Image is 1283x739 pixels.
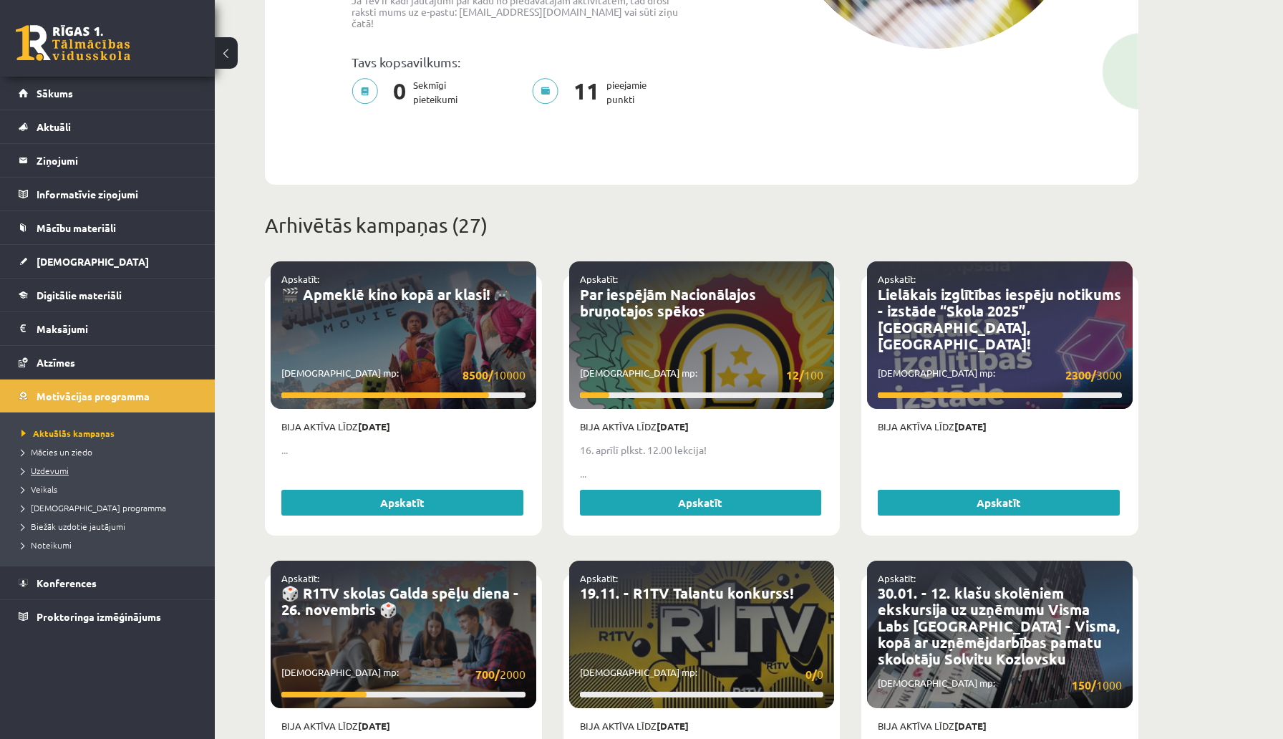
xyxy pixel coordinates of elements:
strong: 700/ [475,667,500,682]
a: Lielākais izglītības iespēju notikums - izstāde “Skola 2025” [GEOGRAPHIC_DATA], [GEOGRAPHIC_DATA]! [878,285,1121,353]
p: [DEMOGRAPHIC_DATA] mp: [281,366,526,384]
a: Veikals [21,483,200,496]
strong: 16. aprīlī plkst. 12.00 lekcija! [580,443,707,456]
span: 100 [786,366,823,384]
a: Motivācijas programma [19,380,197,412]
strong: [DATE] [657,720,689,732]
p: Bija aktīva līdz [878,719,1122,733]
p: Tavs kopsavilkums: [352,54,691,69]
a: Apskatīt: [878,572,916,584]
p: Bija aktīva līdz [580,719,824,733]
p: ... [580,466,824,481]
span: [DEMOGRAPHIC_DATA] programma [21,502,166,513]
span: Veikals [21,483,57,495]
a: Noteikumi [21,538,200,551]
p: Sekmīgi pieteikumi [352,78,466,107]
span: 2000 [475,665,526,683]
a: 19.11. - R1TV Talantu konkurss! [580,584,793,602]
span: Biežāk uzdotie jautājumi [21,521,125,532]
strong: 0/ [805,667,817,682]
a: Ziņojumi [19,144,197,177]
strong: 12/ [786,367,804,382]
span: 11 [566,78,606,107]
a: [DEMOGRAPHIC_DATA] programma [21,501,200,514]
span: Aktuālās kampaņas [21,428,115,439]
a: Uzdevumi [21,464,200,477]
p: [DEMOGRAPHIC_DATA] mp: [878,366,1122,384]
span: Atzīmes [37,356,75,369]
a: Konferences [19,566,197,599]
a: Apskatīt [878,490,1120,516]
a: Aktuālās kampaņas [21,427,200,440]
a: Apskatīt: [281,273,319,285]
a: Maksājumi [19,312,197,345]
p: [DEMOGRAPHIC_DATA] mp: [580,665,824,683]
strong: [DATE] [358,720,390,732]
span: Mācies un ziedo [21,446,92,458]
p: pieejamie punkti [532,78,655,107]
span: Noteikumi [21,539,72,551]
a: Rīgas 1. Tālmācības vidusskola [16,25,130,61]
a: Apskatīt: [878,273,916,285]
a: 🎬 Apmeklē kino kopā ar klasi! 🎮 [281,285,511,304]
strong: [DATE] [657,420,689,433]
span: Konferences [37,576,97,589]
span: Proktoringa izmēģinājums [37,610,161,623]
p: Arhivētās kampaņas (27) [265,211,1138,241]
a: Apskatīt: [580,572,618,584]
span: Motivācijas programma [37,390,150,402]
p: Bija aktīva līdz [878,420,1122,434]
span: 3000 [1065,366,1122,384]
a: Atzīmes [19,346,197,379]
legend: Informatīvie ziņojumi [37,178,197,211]
a: Informatīvie ziņojumi [19,178,197,211]
a: [DEMOGRAPHIC_DATA] [19,245,197,278]
a: Mācies un ziedo [21,445,200,458]
span: 0 [386,78,413,107]
a: Apskatīt [281,490,523,516]
span: 1000 [1072,676,1122,694]
a: Proktoringa izmēģinājums [19,600,197,633]
span: Sākums [37,87,73,100]
p: [DEMOGRAPHIC_DATA] mp: [878,676,1122,694]
p: ... [281,443,526,458]
a: Biežāk uzdotie jautājumi [21,520,200,533]
p: Bija aktīva līdz [580,420,824,434]
strong: 8500/ [463,367,493,382]
strong: [DATE] [954,720,987,732]
span: Aktuāli [37,120,71,133]
strong: 150/ [1072,677,1096,692]
p: Bija aktīva līdz [281,719,526,733]
a: Sākums [19,77,197,110]
p: Bija aktīva līdz [281,420,526,434]
p: [DEMOGRAPHIC_DATA] mp: [281,665,526,683]
a: Apskatīt [580,490,822,516]
a: Apskatīt: [580,273,618,285]
a: 30.01. - 12. klašu skolēniem ekskursija uz uzņēmumu Visma Labs [GEOGRAPHIC_DATA] - Visma, kopā ar... [878,584,1120,668]
strong: 2300/ [1065,367,1096,382]
span: Digitālie materiāli [37,289,122,301]
p: [DEMOGRAPHIC_DATA] mp: [580,366,824,384]
a: Digitālie materiāli [19,279,197,311]
span: 0 [805,665,823,683]
legend: Ziņojumi [37,144,197,177]
a: Par iespējām Nacionālajos bruņotajos spēkos [580,285,756,320]
a: 🎲 R1TV skolas Galda spēļu diena - 26. novembris 🎲 [281,584,519,619]
span: Uzdevumi [21,465,69,476]
strong: [DATE] [954,420,987,433]
a: Aktuāli [19,110,197,143]
span: [DEMOGRAPHIC_DATA] [37,255,149,268]
span: Mācību materiāli [37,221,116,234]
a: Apskatīt: [281,572,319,584]
a: Mācību materiāli [19,211,197,244]
strong: [DATE] [358,420,390,433]
legend: Maksājumi [37,312,197,345]
span: 10000 [463,366,526,384]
